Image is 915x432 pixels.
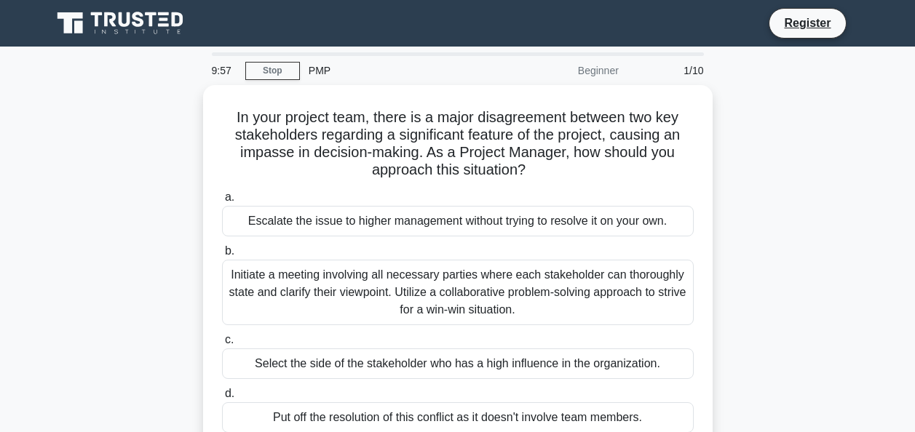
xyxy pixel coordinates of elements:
[225,191,234,203] span: a.
[203,56,245,85] div: 9:57
[225,387,234,399] span: d.
[222,206,694,236] div: Escalate the issue to higher management without trying to resolve it on your own.
[300,56,500,85] div: PMP
[221,108,695,180] h5: In your project team, there is a major disagreement between two key stakeholders regarding a sign...
[500,56,627,85] div: Beginner
[245,62,300,80] a: Stop
[775,14,839,32] a: Register
[225,244,234,257] span: b.
[222,348,694,379] div: Select the side of the stakeholder who has a high influence in the organization.
[222,260,694,325] div: Initiate a meeting involving all necessary parties where each stakeholder can thoroughly state an...
[225,333,234,345] span: c.
[627,56,713,85] div: 1/10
